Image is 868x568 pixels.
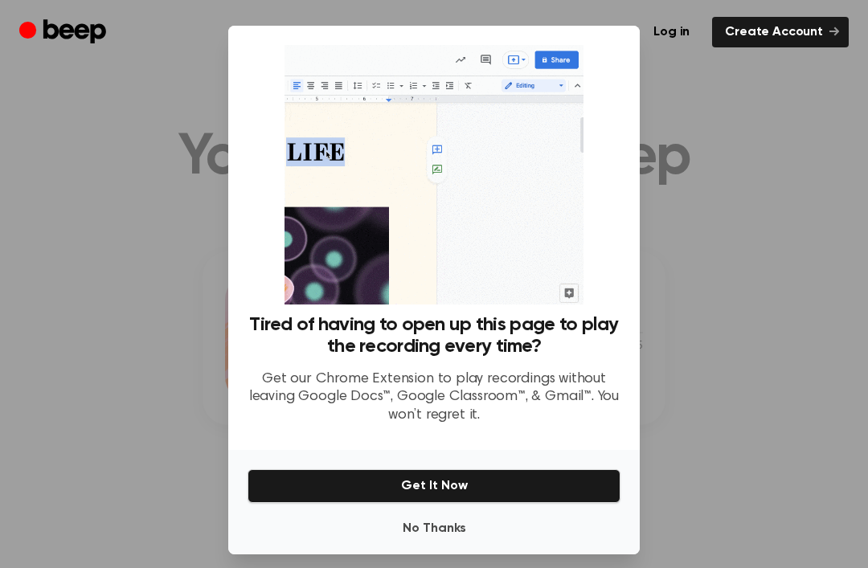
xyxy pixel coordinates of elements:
a: Create Account [712,17,849,47]
a: Log in [641,17,702,47]
button: Get It Now [248,469,620,503]
button: No Thanks [248,513,620,545]
h3: Tired of having to open up this page to play the recording every time? [248,314,620,358]
a: Beep [19,17,110,48]
p: Get our Chrome Extension to play recordings without leaving Google Docs™, Google Classroom™, & Gm... [248,370,620,425]
img: Beep extension in action [285,45,583,304]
